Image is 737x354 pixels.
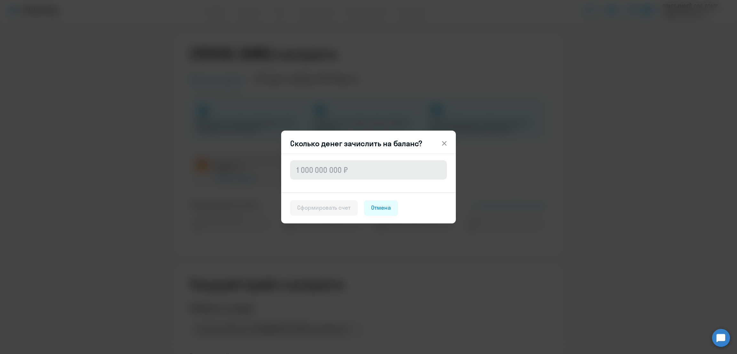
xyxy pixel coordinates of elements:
[364,200,398,216] button: Отмена
[297,204,351,212] div: Сформировать счет
[371,204,391,212] div: Отмена
[290,200,358,216] button: Сформировать счет
[281,138,456,149] header: Сколько денег зачислить на баланс?
[290,160,447,180] input: 1 000 000 000 ₽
